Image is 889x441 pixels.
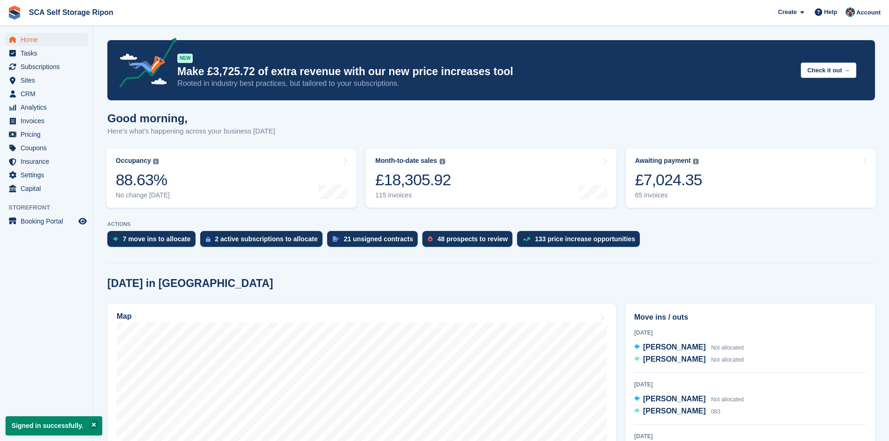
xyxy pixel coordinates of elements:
div: Month-to-date sales [375,157,437,165]
span: Capital [21,182,77,195]
a: menu [5,87,88,100]
span: [PERSON_NAME] [643,343,706,351]
a: [PERSON_NAME] Not allocated [634,354,744,366]
div: 133 price increase opportunities [535,235,635,243]
h2: [DATE] in [GEOGRAPHIC_DATA] [107,277,273,290]
span: Coupons [21,141,77,154]
div: 115 invoices [375,191,451,199]
h2: Map [117,312,132,321]
img: price-adjustments-announcement-icon-8257ccfd72463d97f412b2fc003d46551f7dbcb40ab6d574587a9cd5c0d94... [112,38,177,91]
div: NEW [177,54,193,63]
span: Account [856,8,881,17]
a: menu [5,141,88,154]
span: Subscriptions [21,60,77,73]
img: active_subscription_to_allocate_icon-d502201f5373d7db506a760aba3b589e785aa758c864c3986d89f69b8ff3... [206,236,210,242]
a: menu [5,128,88,141]
a: 2 active subscriptions to allocate [200,231,327,252]
div: 88.63% [116,170,170,189]
a: Month-to-date sales £18,305.92 115 invoices [366,148,616,208]
img: move_ins_to_allocate_icon-fdf77a2bb77ea45bf5b3d319d69a93e2d87916cf1d5bf7949dd705db3b84f3ca.svg [113,236,118,242]
span: Invoices [21,114,77,127]
a: Preview store [77,216,88,227]
div: No change [DATE] [116,191,170,199]
span: Storefront [8,203,93,212]
p: ACTIONS [107,221,875,227]
img: contract_signature_icon-13c848040528278c33f63329250d36e43548de30e8caae1d1a13099fd9432cc5.svg [333,236,339,242]
p: Signed in successfully. [6,416,102,435]
div: [DATE] [634,329,866,337]
a: menu [5,33,88,46]
div: Occupancy [116,157,151,165]
a: 21 unsigned contracts [327,231,423,252]
button: Check it out → [801,63,856,78]
div: 2 active subscriptions to allocate [215,235,318,243]
h2: Move ins / outs [634,312,866,323]
img: icon-info-grey-7440780725fd019a000dd9b08b2336e03edf1995a4989e88bcd33f0948082b44.svg [440,159,445,164]
p: Make £3,725.72 of extra revenue with our new price increases tool [177,65,793,78]
span: [PERSON_NAME] [643,355,706,363]
div: 48 prospects to review [437,235,508,243]
span: Sites [21,74,77,87]
a: menu [5,47,88,60]
a: menu [5,74,88,87]
span: Not allocated [711,344,744,351]
a: menu [5,101,88,114]
a: [PERSON_NAME] 083 [634,406,721,418]
span: CRM [21,87,77,100]
img: prospect-51fa495bee0391a8d652442698ab0144808aea92771e9ea1ae160a38d050c398.svg [428,236,433,242]
span: [PERSON_NAME] [643,407,706,415]
div: £7,024.35 [635,170,702,189]
a: menu [5,114,88,127]
span: Home [21,33,77,46]
span: 083 [711,408,721,415]
a: menu [5,168,88,182]
span: Create [778,7,797,17]
span: Not allocated [711,396,744,403]
a: [PERSON_NAME] Not allocated [634,393,744,406]
a: 48 prospects to review [422,231,517,252]
div: 7 move ins to allocate [123,235,191,243]
span: Not allocated [711,357,744,363]
div: £18,305.92 [375,170,451,189]
img: stora-icon-8386f47178a22dfd0bd8f6a31ec36ba5ce8667c1dd55bd0f319d3a0aa187defe.svg [7,6,21,20]
span: Settings [21,168,77,182]
img: icon-info-grey-7440780725fd019a000dd9b08b2336e03edf1995a4989e88bcd33f0948082b44.svg [693,159,699,164]
span: Analytics [21,101,77,114]
span: Insurance [21,155,77,168]
p: Here's what's happening across your business [DATE] [107,126,275,137]
div: Awaiting payment [635,157,691,165]
div: 21 unsigned contracts [344,235,413,243]
img: icon-info-grey-7440780725fd019a000dd9b08b2336e03edf1995a4989e88bcd33f0948082b44.svg [153,159,159,164]
div: [DATE] [634,380,866,389]
a: menu [5,182,88,195]
a: SCA Self Storage Ripon [25,5,117,20]
a: [PERSON_NAME] Not allocated [634,342,744,354]
a: Occupancy 88.63% No change [DATE] [106,148,357,208]
a: menu [5,60,88,73]
a: menu [5,155,88,168]
h1: Good morning, [107,112,275,125]
a: menu [5,215,88,228]
span: Pricing [21,128,77,141]
p: Rooted in industry best practices, but tailored to your subscriptions. [177,78,793,89]
div: [DATE] [634,432,866,441]
span: [PERSON_NAME] [643,395,706,403]
a: 133 price increase opportunities [517,231,644,252]
a: Awaiting payment £7,024.35 65 invoices [626,148,876,208]
img: price_increase_opportunities-93ffe204e8149a01c8c9dc8f82e8f89637d9d84a8eef4429ea346261dce0b2c0.svg [523,237,530,241]
span: Help [824,7,837,17]
span: Tasks [21,47,77,60]
a: 7 move ins to allocate [107,231,200,252]
span: Booking Portal [21,215,77,228]
div: 65 invoices [635,191,702,199]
